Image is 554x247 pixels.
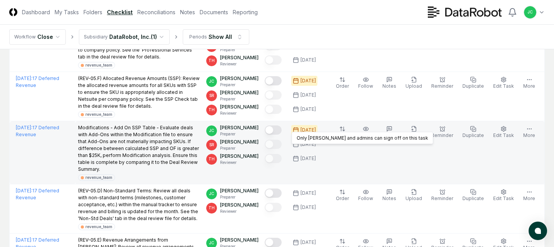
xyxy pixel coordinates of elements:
[85,62,112,68] div: revenue_team
[462,132,484,138] span: Duplicate
[220,187,259,194] p: [PERSON_NAME]
[265,55,282,65] button: Mark complete
[461,124,486,140] button: Duplicate
[300,155,316,162] div: [DATE]
[522,124,537,140] button: More
[300,127,316,134] div: [DATE]
[265,76,282,85] button: Mark complete
[16,75,32,81] span: [DATE] :
[493,132,514,138] span: Edit Task
[430,187,455,204] button: Reminder
[404,124,424,140] button: Upload
[358,195,373,201] span: Follow
[16,125,32,130] span: [DATE] :
[431,83,453,89] span: Reminder
[462,83,484,89] span: Duplicate
[265,189,282,198] button: Mark complete
[78,187,200,222] p: (REV-05.D) Non-Standard Terms: Review all deals with non-standard terms (milestones, customer acc...
[300,141,316,148] div: [DATE]
[220,96,259,102] p: Preparer
[523,5,537,19] button: JC
[200,8,228,16] a: Documents
[357,187,375,204] button: Follow
[183,29,249,45] button: PeriodsShow All
[22,8,50,16] a: Dashboard
[14,33,36,40] div: Workflow
[107,8,133,16] a: Checklist
[220,194,259,200] p: Preparer
[209,58,215,63] span: TH
[55,8,79,16] a: My Tasks
[527,9,533,15] span: JC
[493,195,514,201] span: Edit Task
[83,8,102,16] a: Folders
[16,188,32,194] span: [DATE] :
[265,154,282,163] button: Mark complete
[16,125,59,137] a: [DATE]:17 Deferred Revenue
[265,90,282,100] button: Mark complete
[220,124,259,131] p: [PERSON_NAME]
[265,105,282,114] button: Mark complete
[334,124,350,140] button: Order
[220,82,259,88] p: Preparer
[382,195,396,201] span: Notes
[220,103,259,110] p: [PERSON_NAME]
[300,204,316,211] div: [DATE]
[334,187,350,204] button: Order
[492,187,516,204] button: Edit Task
[220,75,259,82] p: [PERSON_NAME]
[292,132,433,144] div: Only [PERSON_NAME] and admins can sign off on this task
[265,125,282,135] button: Mark complete
[220,131,259,137] p: Preparer
[220,202,259,209] p: [PERSON_NAME]
[209,142,214,148] span: SR
[404,75,424,91] button: Upload
[220,47,259,53] p: Preparer
[300,239,316,246] div: [DATE]
[209,156,215,162] span: TH
[529,222,547,240] button: atlas-launcher
[220,139,259,145] p: [PERSON_NAME]
[493,83,514,89] span: Edit Task
[430,75,455,91] button: Reminder
[492,75,516,91] button: Edit Task
[300,77,316,84] div: [DATE]
[381,187,398,204] button: Notes
[381,75,398,91] button: Notes
[209,205,215,211] span: TH
[220,209,259,214] p: Reviewer
[336,83,349,89] span: Order
[300,190,316,197] div: [DATE]
[209,93,214,98] span: SR
[16,237,32,243] span: [DATE] :
[300,106,316,113] div: [DATE]
[9,29,249,45] nav: breadcrumb
[220,237,259,244] p: [PERSON_NAME]
[16,188,59,200] a: [DATE]:17 Deferred Revenue
[78,124,200,173] p: Modifications - Add On SSP Table - Evaluate deals with Add-Ons within the Modification file to en...
[189,33,207,40] div: Periods
[492,124,516,140] button: Edit Task
[461,187,486,204] button: Duplicate
[209,78,214,84] span: JC
[461,75,486,91] button: Duplicate
[180,8,195,16] a: Notes
[209,191,214,197] span: JC
[78,75,200,110] p: (REV-05.F) Allocated Revenue Amounts (SSP): Review the allocated revenue amounts for all SKUs wit...
[220,160,259,165] p: Reviewer
[405,83,422,89] span: Upload
[431,132,453,138] span: Reminder
[357,124,375,140] button: Follow
[300,57,316,63] div: [DATE]
[220,61,259,67] p: Reviewer
[209,240,214,246] span: JC
[336,195,349,201] span: Order
[220,89,259,96] p: [PERSON_NAME]
[220,110,259,116] p: Reviewer
[300,92,316,98] div: [DATE]
[9,8,17,16] img: Logo
[462,195,484,201] span: Duplicate
[209,128,214,134] span: JC
[381,124,398,140] button: Notes
[430,124,455,140] button: Reminder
